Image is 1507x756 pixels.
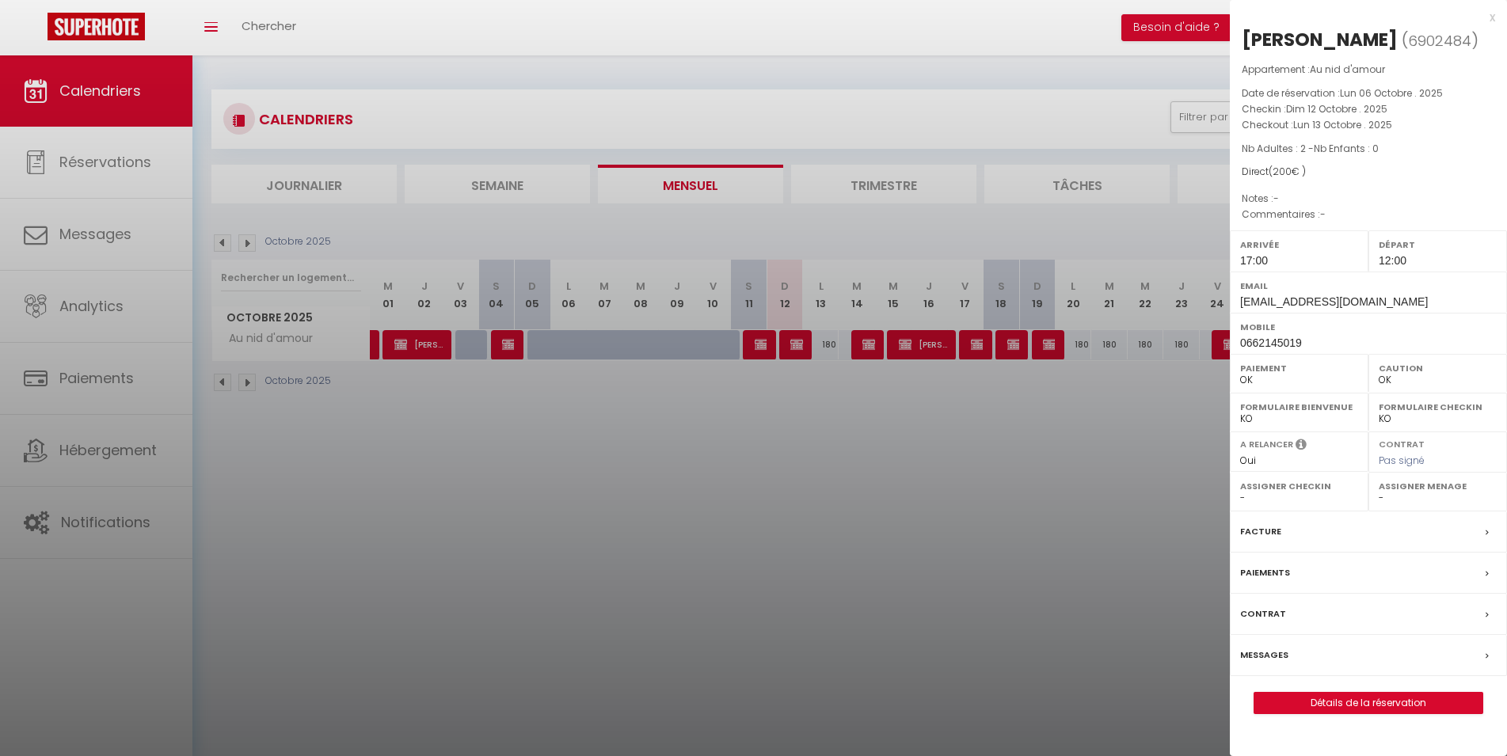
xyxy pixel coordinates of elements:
a: Détails de la réservation [1254,693,1482,713]
span: ( ) [1402,29,1478,51]
label: Contrat [1379,438,1425,448]
span: Lun 06 Octobre . 2025 [1340,86,1443,100]
button: Détails de la réservation [1254,692,1483,714]
span: - [1273,192,1279,205]
label: Formulaire Checkin [1379,399,1497,415]
label: Arrivée [1240,237,1358,253]
span: 12:00 [1379,254,1406,267]
span: Nb Enfants : 0 [1314,142,1379,155]
span: Au nid d'amour [1310,63,1385,76]
label: Contrat [1240,606,1286,622]
span: 0662145019 [1240,336,1302,349]
span: 200 [1273,165,1292,178]
span: - [1320,207,1326,221]
div: [PERSON_NAME] [1242,27,1398,52]
label: Paiement [1240,360,1358,376]
p: Commentaires : [1242,207,1495,222]
label: Assigner Menage [1379,478,1497,494]
p: Notes : [1242,191,1495,207]
p: Checkout : [1242,117,1495,133]
div: Direct [1242,165,1495,180]
i: Sélectionner OUI si vous souhaiter envoyer les séquences de messages post-checkout [1296,438,1307,455]
label: Email [1240,278,1497,294]
span: 17:00 [1240,254,1268,267]
p: Checkin : [1242,101,1495,117]
label: Paiements [1240,564,1290,581]
span: Dim 12 Octobre . 2025 [1286,102,1387,116]
label: Assigner Checkin [1240,478,1358,494]
label: Mobile [1240,319,1497,335]
span: [EMAIL_ADDRESS][DOMAIN_NAME] [1240,295,1428,308]
span: ( € ) [1269,165,1306,178]
label: Formulaire Bienvenue [1240,399,1358,415]
span: 6902484 [1408,31,1471,51]
label: Facture [1240,523,1281,540]
p: Date de réservation : [1242,85,1495,101]
label: Départ [1379,237,1497,253]
label: Messages [1240,647,1288,663]
span: Pas signé [1379,454,1425,467]
label: Caution [1379,360,1497,376]
div: x [1230,8,1495,27]
span: Nb Adultes : 2 - [1242,142,1379,155]
label: A relancer [1240,438,1293,451]
span: Lun 13 Octobre . 2025 [1293,118,1392,131]
p: Appartement : [1242,62,1495,78]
